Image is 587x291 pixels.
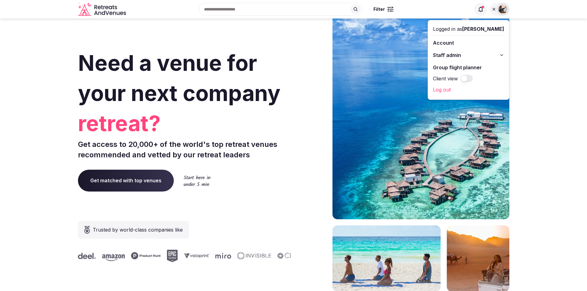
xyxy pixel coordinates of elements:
div: Logged in as [433,25,504,33]
a: Visit the homepage [78,2,127,16]
svg: Deel company logo [78,253,96,259]
svg: Invisible company logo [237,252,271,260]
a: Group flight planner [433,63,504,72]
img: Cory Sivell [499,5,507,14]
a: Log out [433,85,504,95]
svg: Miro company logo [215,253,231,259]
p: Get access to 20,000+ of the world's top retreat venues recommended and vetted by our retreat lea... [78,139,291,160]
span: Need a venue for your next company [78,50,280,106]
span: retreat? [78,108,291,139]
button: Staff admin [433,50,504,60]
svg: Epic Games company logo [166,250,177,262]
span: [PERSON_NAME] [462,26,504,32]
span: Staff admin [433,51,461,59]
a: Account [433,38,504,48]
label: Client view [433,75,458,82]
button: Filter [369,3,397,15]
span: Filter [373,6,385,12]
svg: Retreats and Venues company logo [78,2,127,16]
span: Trusted by world-class companies like [93,226,183,233]
img: Start here in under 5 min [184,175,210,186]
a: Get matched with top venues [78,170,174,191]
svg: Vistaprint company logo [184,253,209,258]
